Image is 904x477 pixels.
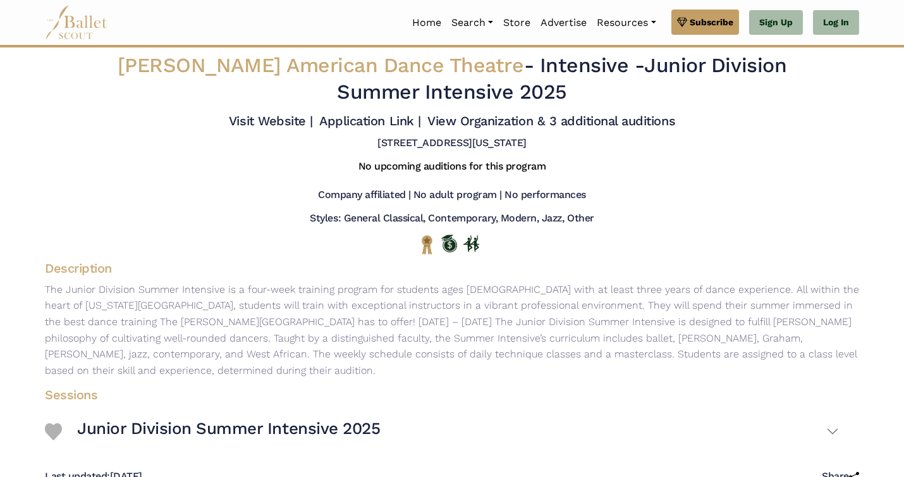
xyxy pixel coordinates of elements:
[77,413,839,450] button: Junior Division Summer Intensive 2025
[358,160,546,173] h5: No upcoming auditions for this program
[427,113,675,128] a: View Organization & 3 additional auditions
[319,113,420,128] a: Application Link |
[813,10,859,35] a: Log In
[677,15,687,29] img: gem.svg
[407,9,446,36] a: Home
[77,418,380,440] h3: Junior Division Summer Intensive 2025
[540,53,645,77] span: Intensive -
[35,282,869,379] p: The Junior Division Summer Intensive is a four-week training program for students ages [DEMOGRAPH...
[318,189,410,202] h5: Company affiliated |
[35,260,869,276] h4: Description
[498,9,535,36] a: Store
[114,53,790,105] h2: - Junior Division Summer Intensive 2025
[690,15,733,29] span: Subscribe
[671,9,739,35] a: Subscribe
[441,235,457,252] img: Offers Scholarship
[45,423,62,440] img: Heart
[504,189,586,202] h5: No performances
[749,10,803,35] a: Sign Up
[413,189,502,202] h5: No adult program |
[463,235,479,252] img: In Person
[118,53,524,77] span: [PERSON_NAME] American Dance Theatre
[446,9,498,36] a: Search
[377,137,527,150] h5: [STREET_ADDRESS][US_STATE]
[35,387,849,403] h4: Sessions
[592,9,661,36] a: Resources
[310,212,594,225] h5: Styles: General Classical, Contemporary, Modern, Jazz, Other
[419,235,435,254] img: National
[229,113,313,128] a: Visit Website |
[535,9,592,36] a: Advertise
